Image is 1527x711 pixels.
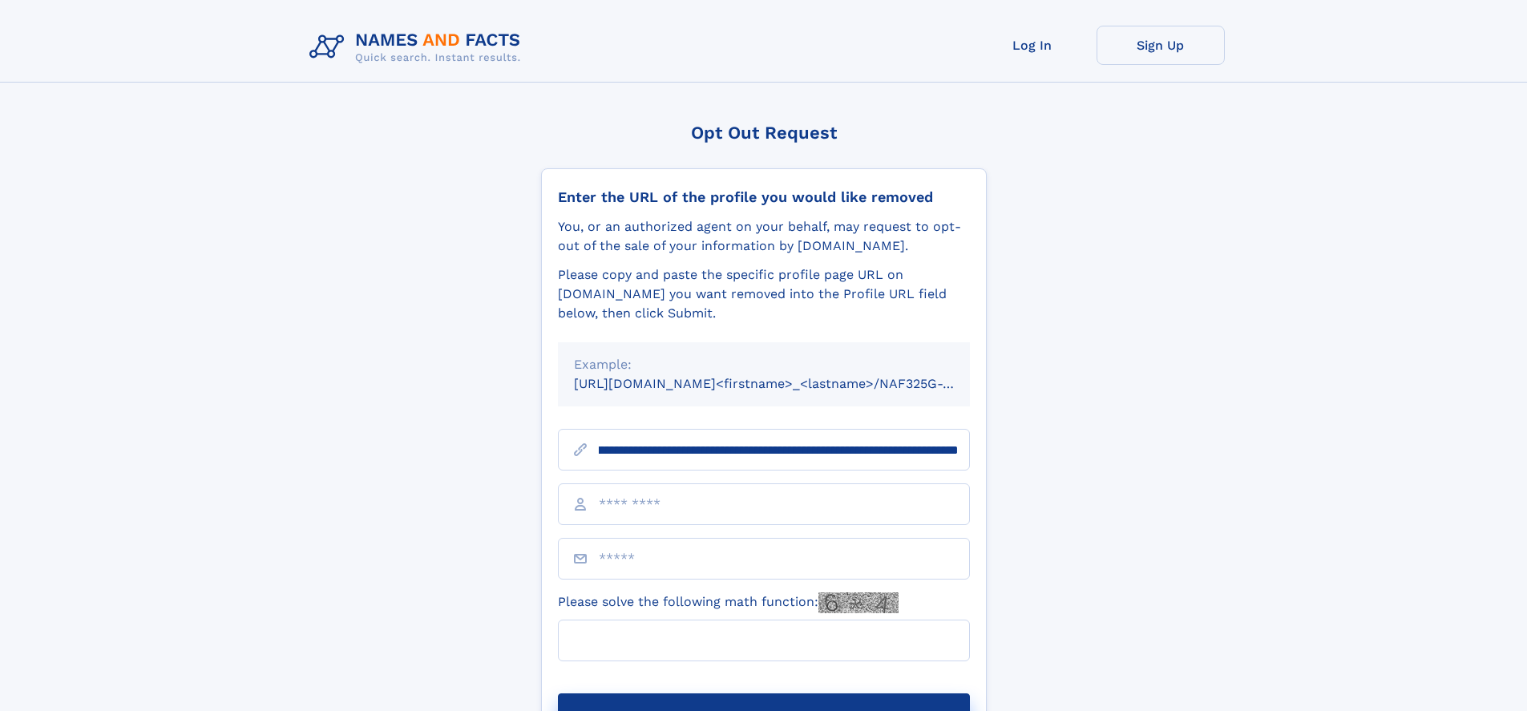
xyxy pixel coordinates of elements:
[303,26,534,69] img: Logo Names and Facts
[558,592,899,613] label: Please solve the following math function:
[558,265,970,323] div: Please copy and paste the specific profile page URL on [DOMAIN_NAME] you want removed into the Pr...
[541,123,987,143] div: Opt Out Request
[574,355,954,374] div: Example:
[558,217,970,256] div: You, or an authorized agent on your behalf, may request to opt-out of the sale of your informatio...
[574,376,1000,391] small: [URL][DOMAIN_NAME]<firstname>_<lastname>/NAF325G-xxxxxxxx
[558,188,970,206] div: Enter the URL of the profile you would like removed
[1097,26,1225,65] a: Sign Up
[968,26,1097,65] a: Log In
